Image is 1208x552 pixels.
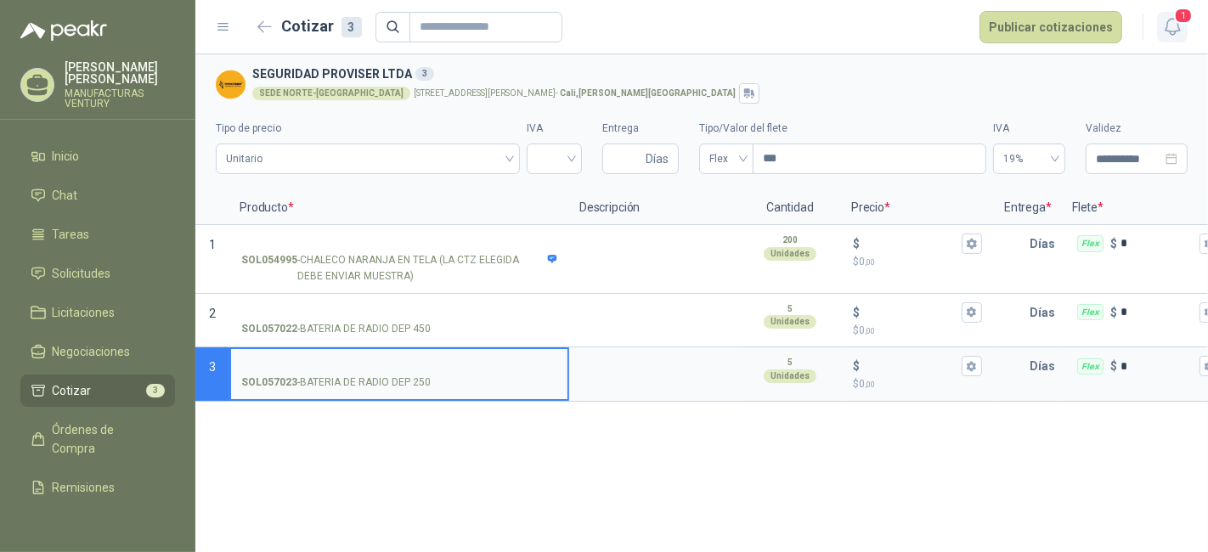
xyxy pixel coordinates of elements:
a: Órdenes de Compra [20,414,175,465]
a: Configuración [20,510,175,543]
strong: SOL057022 [241,321,297,337]
input: $$0,00 [863,237,958,250]
label: Entrega [602,121,679,137]
label: Tipo de precio [216,121,520,137]
span: ,00 [865,257,875,267]
span: Solicitudes [53,264,111,283]
span: 19% [1003,146,1055,172]
h2: Cotizar [282,14,362,38]
p: Producto [229,191,569,225]
span: 0 [859,256,875,268]
div: 3 [415,67,434,81]
p: $ [1110,357,1117,375]
p: $ [1110,234,1117,253]
a: Solicitudes [20,257,175,290]
p: 5 [787,356,793,369]
input: Flex $ [1121,360,1196,373]
span: Días [646,144,669,173]
p: $ [853,303,860,322]
img: Logo peakr [20,20,107,41]
p: $ [853,357,860,375]
p: Descripción [569,191,739,225]
div: Unidades [764,369,816,383]
p: Cantidad [739,191,841,225]
p: Precio [841,191,994,225]
button: $$0,00 [962,356,982,376]
span: Chat [53,186,78,205]
div: Unidades [764,247,816,261]
input: SOL057022-BATERIA DE RADIO DEP 450 [241,307,557,319]
p: [PERSON_NAME] [PERSON_NAME] [65,61,175,85]
span: Flex [709,146,743,172]
a: Remisiones [20,471,175,504]
h3: SEGURIDAD PROVISER LTDA [252,65,1181,83]
button: $$0,00 [962,234,982,254]
span: 3 [146,384,165,397]
button: Publicar cotizaciones [979,11,1122,43]
span: ,00 [865,326,875,335]
a: Tareas [20,218,175,251]
span: Licitaciones [53,303,116,322]
img: Company Logo [216,70,246,99]
span: 1 [209,238,216,251]
span: 1 [1174,8,1193,24]
p: Días [1030,349,1062,383]
p: $ [853,254,982,270]
p: $ [853,323,982,339]
p: 200 [782,234,798,247]
div: Flex [1077,358,1104,375]
a: Cotizar3 [20,375,175,407]
span: Cotizar [53,381,92,400]
p: $ [1110,303,1117,322]
div: SEDE NORTE-[GEOGRAPHIC_DATA] [252,87,410,100]
button: $$0,00 [962,302,982,323]
a: Licitaciones [20,296,175,329]
a: Chat [20,179,175,211]
span: Órdenes de Compra [53,420,159,458]
span: 3 [209,360,216,374]
input: Flex $ [1121,306,1196,318]
span: 0 [859,378,875,390]
strong: SOL054995 [241,252,297,284]
span: Inicio [53,147,80,166]
button: 1 [1157,12,1188,42]
p: 5 [787,302,793,316]
a: Negociaciones [20,335,175,368]
span: 2 [209,307,216,320]
strong: SOL057023 [241,375,297,391]
input: Flex $ [1121,237,1196,250]
label: IVA [993,121,1065,137]
input: SOL057023-BATERIA DE RADIO DEP 250 [241,360,557,373]
label: IVA [527,121,582,137]
span: ,00 [865,380,875,389]
div: Flex [1077,235,1104,252]
p: - BATERIA DE RADIO DEP 450 [241,321,431,337]
span: Remisiones [53,478,116,497]
span: 0 [859,324,875,336]
div: 3 [342,17,362,37]
label: Validez [1086,121,1188,137]
p: Días [1030,227,1062,261]
input: SOL054995-CHALECO NARANJA EN TELA (LA CTZ ELEGIDA DEBE ENVIAR MUESTRA) [241,238,557,251]
div: Flex [1077,304,1104,321]
strong: Cali , [PERSON_NAME][GEOGRAPHIC_DATA] [560,88,736,98]
span: Negociaciones [53,342,131,361]
a: Inicio [20,140,175,172]
span: Unitario [226,146,510,172]
p: [STREET_ADDRESS][PERSON_NAME] - [414,89,736,98]
p: Entrega [994,191,1062,225]
input: $$0,00 [863,360,958,373]
p: $ [853,376,982,392]
p: $ [853,234,860,253]
p: - CHALECO NARANJA EN TELA (LA CTZ ELEGIDA DEBE ENVIAR MUESTRA) [241,252,557,284]
p: Días [1030,296,1062,330]
p: - BATERIA DE RADIO DEP 250 [241,375,431,391]
input: $$0,00 [863,306,958,318]
div: Unidades [764,315,816,329]
p: MANUFACTURAS VENTURY [65,88,175,109]
label: Tipo/Valor del flete [699,121,986,137]
span: Tareas [53,225,90,244]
